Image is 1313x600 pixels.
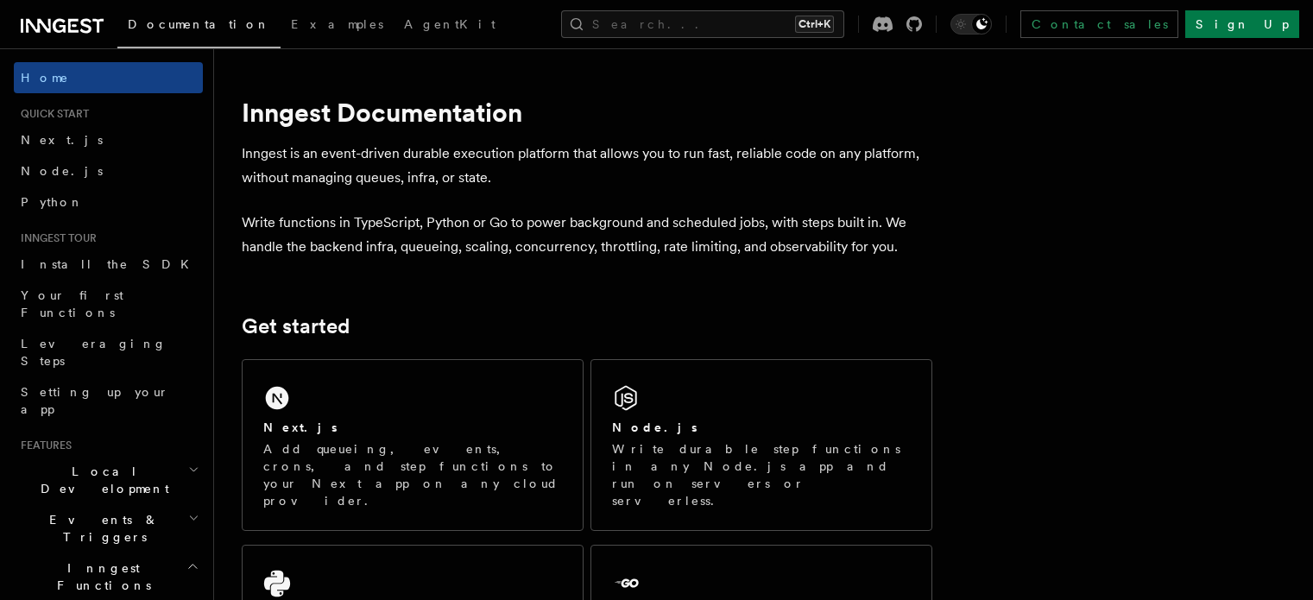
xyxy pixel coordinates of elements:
[21,195,84,209] span: Python
[263,440,562,509] p: Add queueing, events, crons, and step functions to your Next app on any cloud provider.
[242,314,350,338] a: Get started
[128,17,270,31] span: Documentation
[1020,10,1178,38] a: Contact sales
[117,5,281,48] a: Documentation
[281,5,394,47] a: Examples
[950,14,992,35] button: Toggle dark mode
[291,17,383,31] span: Examples
[1185,10,1299,38] a: Sign Up
[14,280,203,328] a: Your first Functions
[242,211,932,259] p: Write functions in TypeScript, Python or Go to power background and scheduled jobs, with steps bu...
[242,359,584,531] a: Next.jsAdd queueing, events, crons, and step functions to your Next app on any cloud provider.
[263,419,338,436] h2: Next.js
[14,249,203,280] a: Install the SDK
[14,186,203,218] a: Python
[14,463,188,497] span: Local Development
[14,511,188,546] span: Events & Triggers
[21,337,167,368] span: Leveraging Steps
[795,16,834,33] kbd: Ctrl+K
[21,385,169,416] span: Setting up your app
[394,5,506,47] a: AgentKit
[14,504,203,553] button: Events & Triggers
[612,419,698,436] h2: Node.js
[14,376,203,425] a: Setting up your app
[21,133,103,147] span: Next.js
[404,17,496,31] span: AgentKit
[21,164,103,178] span: Node.js
[14,559,186,594] span: Inngest Functions
[14,155,203,186] a: Node.js
[21,288,123,319] span: Your first Functions
[612,440,911,509] p: Write durable step functions in any Node.js app and run on servers or serverless.
[14,107,89,121] span: Quick start
[14,456,203,504] button: Local Development
[21,69,69,86] span: Home
[242,142,932,190] p: Inngest is an event-driven durable execution platform that allows you to run fast, reliable code ...
[14,439,72,452] span: Features
[14,231,97,245] span: Inngest tour
[590,359,932,531] a: Node.jsWrite durable step functions in any Node.js app and run on servers or serverless.
[14,124,203,155] a: Next.js
[21,257,199,271] span: Install the SDK
[14,328,203,376] a: Leveraging Steps
[242,97,932,128] h1: Inngest Documentation
[561,10,844,38] button: Search...Ctrl+K
[14,62,203,93] a: Home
